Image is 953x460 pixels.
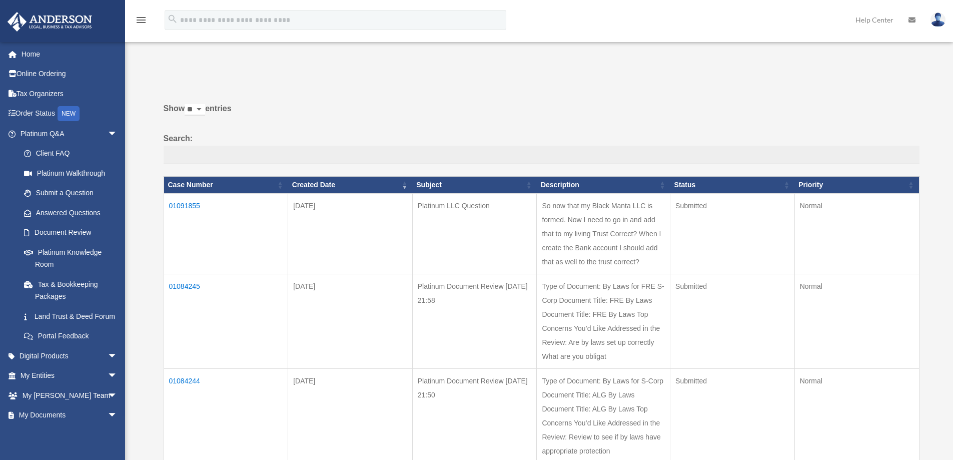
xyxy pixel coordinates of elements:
[412,274,537,368] td: Platinum Document Review [DATE] 21:58
[5,12,95,32] img: Anderson Advisors Platinum Portal
[288,177,413,194] th: Created Date: activate to sort column ascending
[537,177,670,194] th: Description: activate to sort column ascending
[7,124,128,144] a: Platinum Q&Aarrow_drop_down
[7,44,133,64] a: Home
[7,366,133,386] a: My Entitiesarrow_drop_down
[670,193,795,274] td: Submitted
[14,326,128,346] a: Portal Feedback
[412,177,537,194] th: Subject: activate to sort column ascending
[108,346,128,366] span: arrow_drop_down
[14,242,128,274] a: Platinum Knowledge Room
[164,146,919,165] input: Search:
[7,425,133,445] a: Online Learningarrow_drop_down
[670,177,795,194] th: Status: activate to sort column ascending
[7,346,133,366] a: Digital Productsarrow_drop_down
[108,425,128,445] span: arrow_drop_down
[164,274,288,368] td: 01084245
[670,274,795,368] td: Submitted
[14,144,128,164] a: Client FAQ
[135,18,147,26] a: menu
[288,274,413,368] td: [DATE]
[7,84,133,104] a: Tax Organizers
[164,132,919,165] label: Search:
[537,274,670,368] td: Type of Document: By Laws for FRE S-Corp Document Title: FRE By Laws Document Title: FRE By Laws ...
[164,193,288,274] td: 01091855
[108,405,128,426] span: arrow_drop_down
[14,203,123,223] a: Answered Questions
[58,106,80,121] div: NEW
[14,183,128,203] a: Submit a Question
[135,14,147,26] i: menu
[794,193,919,274] td: Normal
[7,405,133,425] a: My Documentsarrow_drop_down
[14,306,128,326] a: Land Trust & Deed Forum
[537,193,670,274] td: So now that my Black Manta LLC is formed. Now I need to go in and add that to my living Trust Cor...
[164,102,919,126] label: Show entries
[108,124,128,144] span: arrow_drop_down
[14,223,128,243] a: Document Review
[14,163,128,183] a: Platinum Walkthrough
[164,177,288,194] th: Case Number: activate to sort column ascending
[14,274,128,306] a: Tax & Bookkeeping Packages
[7,64,133,84] a: Online Ordering
[794,274,919,368] td: Normal
[108,385,128,406] span: arrow_drop_down
[288,193,413,274] td: [DATE]
[930,13,945,27] img: User Pic
[7,385,133,405] a: My [PERSON_NAME] Teamarrow_drop_down
[794,177,919,194] th: Priority: activate to sort column ascending
[7,104,133,124] a: Order StatusNEW
[412,193,537,274] td: Platinum LLC Question
[108,366,128,386] span: arrow_drop_down
[167,14,178,25] i: search
[185,104,205,116] select: Showentries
